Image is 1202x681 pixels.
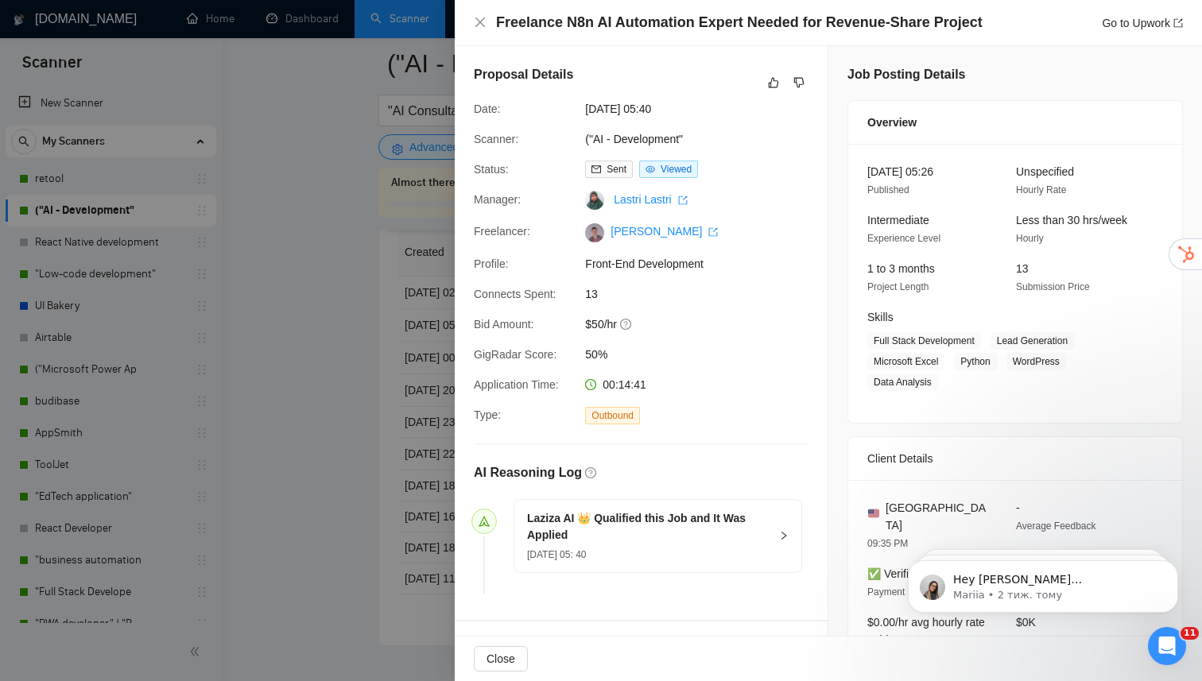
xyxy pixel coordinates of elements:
span: [DATE] 05:40 [585,100,824,118]
span: ("AI - Development" [585,130,824,148]
div: Client Details [867,437,1163,480]
button: Close [474,646,528,671]
span: Viewed [661,164,692,175]
span: Scanner: [474,133,518,145]
span: like [768,76,779,89]
span: Unspecified [1016,165,1074,178]
span: Bid Amount: [474,318,534,331]
span: Microsoft Excel [867,353,944,370]
span: Lead Generation [991,332,1074,350]
span: question-circle [620,318,633,331]
span: Payment Verification [867,586,954,598]
span: Project Length [867,281,929,292]
span: export [678,195,688,205]
span: clock-circle [585,379,596,390]
span: [GEOGRAPHIC_DATA] [886,499,991,534]
span: Status: [474,163,509,176]
button: dislike [789,73,808,92]
span: Experience Level [867,233,940,244]
span: Freelancer: [474,225,530,238]
span: Submission Price [1016,281,1090,292]
span: $0.00/hr avg hourly rate paid [867,616,985,646]
span: Data Analysis [867,373,938,391]
span: Date: [474,103,500,115]
span: ✅ Verified [867,567,921,580]
span: 09:35 PM [867,538,908,549]
span: Sent [607,164,626,175]
span: Full Stack Development [867,332,981,350]
a: [PERSON_NAME] export [611,225,718,238]
span: 13 [585,285,824,303]
span: GigRadar Score: [474,348,556,361]
span: Connects Spent: [474,288,556,300]
span: export [1173,18,1183,28]
iframe: Intercom live chat [1148,627,1186,665]
iframe: Intercom notifications повідомлення [884,527,1202,638]
span: 00:14:41 [603,378,646,391]
button: Close [474,16,487,29]
span: $50/hr [585,315,824,333]
span: question-circle [585,467,596,478]
img: c1cmpkJ3aMBq6fsSO8KRFuiO8f1QdthtmLQgJu3oYGxxg0B2hg-DDZQ_TEAJQMcwX3 [585,223,604,242]
h5: Proposal Details [474,65,573,84]
span: right [779,531,789,540]
h5: AI Reasoning Log [474,463,582,482]
span: Published [867,184,909,195]
h5: Laziza AI 👑 Qualified this Job and It Was Applied [527,510,770,544]
span: Less than 30 hrs/week [1016,214,1127,226]
span: - [1016,501,1020,514]
img: 🇺🇸 [868,508,879,519]
span: Average Feedback [1016,520,1096,532]
span: Skills [867,311,894,323]
span: Overview [867,114,917,131]
span: 1 to 3 months [867,262,935,275]
a: Lastri Lastri export [614,193,687,206]
span: Hourly [1016,233,1044,244]
span: 13 [1016,262,1029,275]
span: [DATE] 05: 40 [527,549,586,560]
span: [DATE] 05:26 [867,165,933,178]
span: Hourly Rate [1016,184,1066,195]
span: Intermediate [867,214,929,226]
span: mail [591,164,601,174]
span: Close [487,650,515,667]
span: Type: [474,408,501,421]
span: Profile: [474,257,509,270]
h4: Freelance N8n AI Automation Expert Needed for Revenue-Share Project [496,13,983,33]
a: Go to Upworkexport [1102,17,1183,29]
span: eye [646,164,655,174]
span: 50% [585,346,824,363]
span: Front-End Development [585,255,824,273]
button: like [764,73,783,92]
span: Application Time: [474,378,559,391]
h5: Job Posting Details [847,65,965,84]
span: 11 [1181,627,1199,640]
span: Outbound [585,407,640,424]
span: export [708,227,718,237]
span: WordPress [1006,353,1066,370]
span: dislike [793,76,805,89]
span: Manager: [474,193,521,206]
span: Python [954,353,996,370]
span: send [479,516,490,527]
span: close [474,16,487,29]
